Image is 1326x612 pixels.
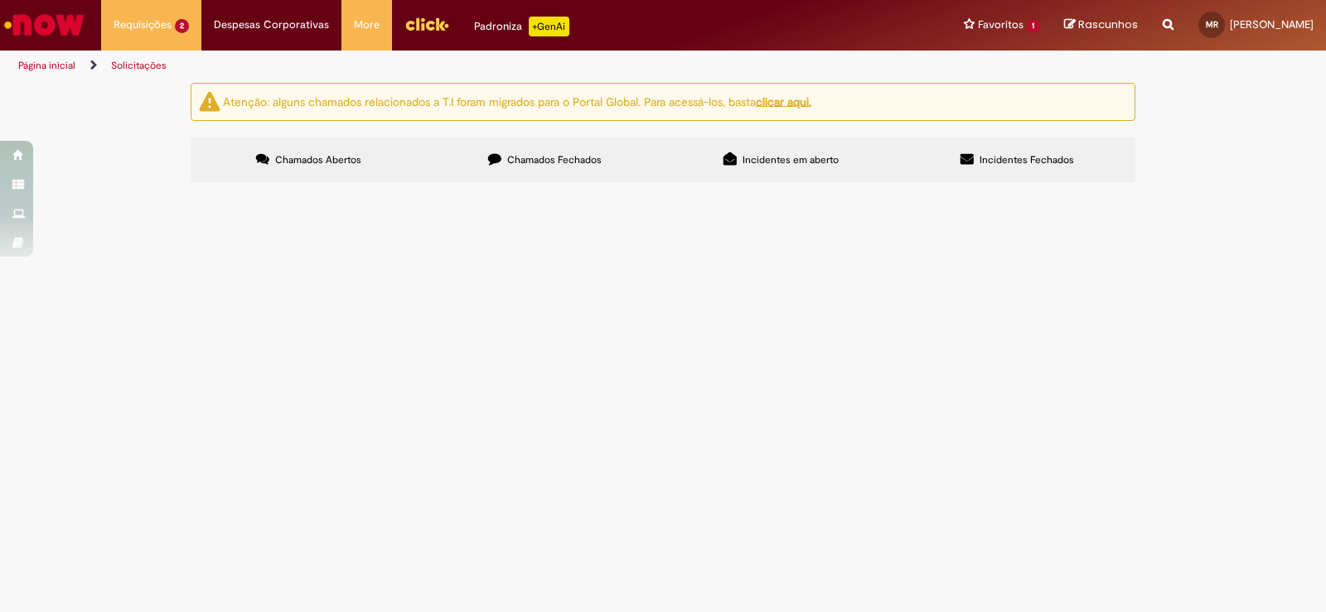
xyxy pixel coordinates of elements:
[114,17,172,33] span: Requisições
[275,153,361,166] span: Chamados Abertos
[978,17,1024,33] span: Favoritos
[111,59,167,72] a: Solicitações
[1230,17,1314,31] span: [PERSON_NAME]
[743,153,839,166] span: Incidentes em aberto
[1206,19,1218,30] span: MR
[18,59,75,72] a: Página inicial
[529,17,569,36] p: +GenAi
[507,153,602,166] span: Chamados Fechados
[354,17,380,33] span: More
[1078,17,1138,32] span: Rascunhos
[1064,17,1138,33] a: Rascunhos
[756,94,811,108] a: clicar aqui.
[980,153,1074,166] span: Incidentes Fechados
[175,19,189,33] span: 2
[2,8,87,41] img: ServiceNow
[404,12,449,36] img: click_logo_yellow_360x200.png
[474,17,569,36] div: Padroniza
[214,17,329,33] span: Despesas Corporativas
[223,94,811,108] ng-bind-html: Atenção: alguns chamados relacionados a T.I foram migrados para o Portal Global. Para acessá-los,...
[1027,19,1039,33] span: 1
[12,51,872,81] ul: Trilhas de página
